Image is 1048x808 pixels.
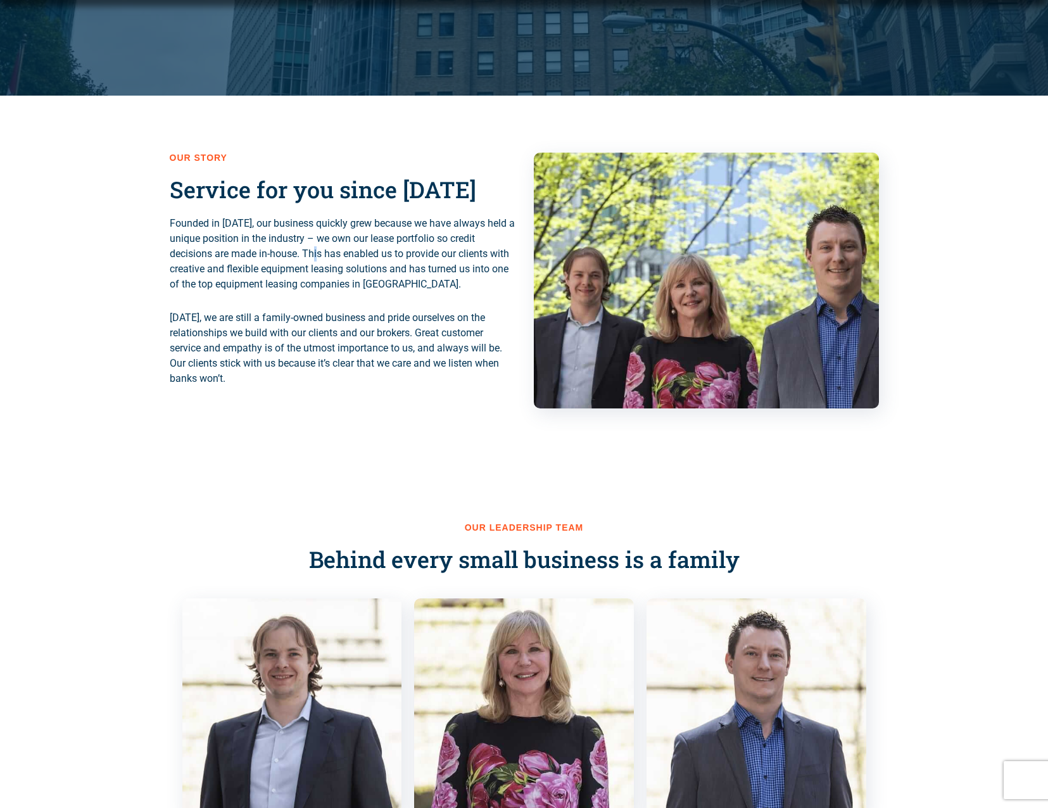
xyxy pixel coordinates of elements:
h3: Service for you since [DATE] [170,176,515,203]
p: [DATE], we are still a family-owned business and pride ourselves on the relationships we build wi... [170,310,515,386]
h2: Our Story [170,153,515,163]
h3: Behind every small business is a family [170,546,879,573]
h2: Our leadership team [170,522,879,533]
p: Founded in [DATE], our business quickly grew because we have always held a unique position in the... [170,216,515,292]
